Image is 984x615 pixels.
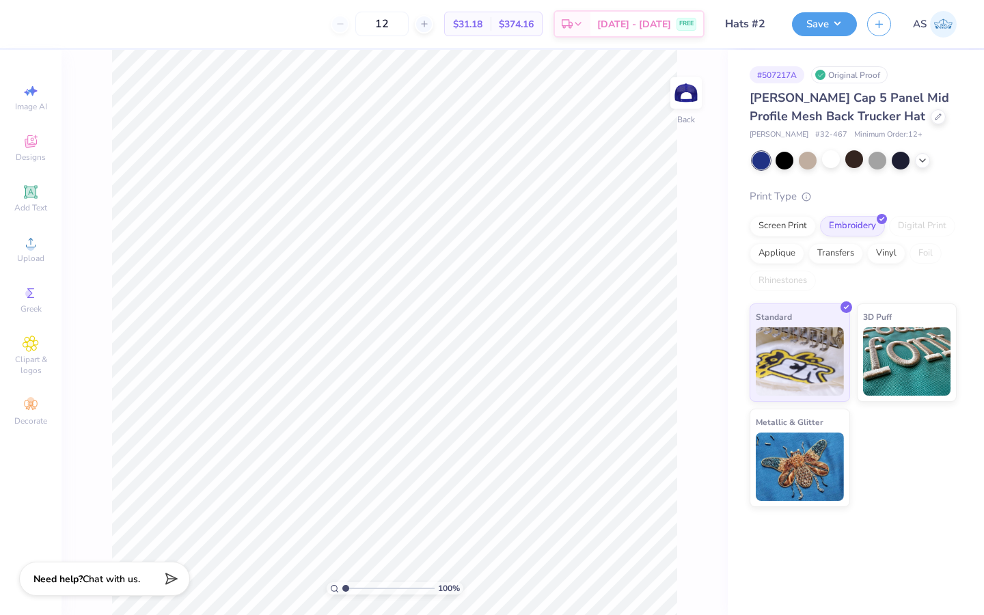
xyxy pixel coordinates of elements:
[677,113,695,126] div: Back
[16,152,46,163] span: Designs
[863,310,892,324] span: 3D Puff
[750,90,949,124] span: [PERSON_NAME] Cap 5 Panel Mid Profile Mesh Back Trucker Hat
[867,243,905,264] div: Vinyl
[808,243,863,264] div: Transfers
[913,16,927,32] span: AS
[33,573,83,586] strong: Need help?
[672,79,700,107] img: Back
[14,202,47,213] span: Add Text
[820,216,885,236] div: Embroidery
[863,327,951,396] img: 3D Puff
[756,415,823,429] span: Metallic & Glitter
[811,66,888,83] div: Original Proof
[499,17,534,31] span: $374.16
[750,243,804,264] div: Applique
[14,415,47,426] span: Decorate
[756,310,792,324] span: Standard
[750,271,816,291] div: Rhinestones
[715,10,782,38] input: Untitled Design
[750,129,808,141] span: [PERSON_NAME]
[679,19,694,29] span: FREE
[913,11,957,38] a: AS
[7,354,55,376] span: Clipart & logos
[17,253,44,264] span: Upload
[792,12,857,36] button: Save
[756,433,844,501] img: Metallic & Glitter
[756,327,844,396] img: Standard
[597,17,671,31] span: [DATE] - [DATE]
[910,243,942,264] div: Foil
[815,129,847,141] span: # 32-467
[889,216,955,236] div: Digital Print
[750,66,804,83] div: # 507217A
[930,11,957,38] img: Aniya Sparrow
[83,573,140,586] span: Chat with us.
[750,216,816,236] div: Screen Print
[15,101,47,112] span: Image AI
[355,12,409,36] input: – –
[453,17,482,31] span: $31.18
[750,189,957,204] div: Print Type
[854,129,922,141] span: Minimum Order: 12 +
[20,303,42,314] span: Greek
[438,582,460,594] span: 100 %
